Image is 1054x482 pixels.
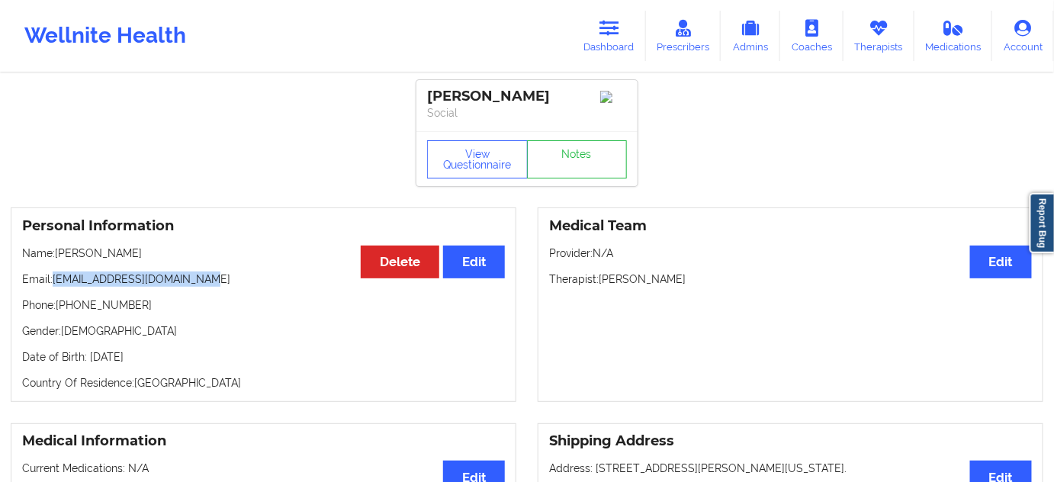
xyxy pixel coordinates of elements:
a: Coaches [780,11,844,61]
a: Medications [914,11,993,61]
p: Current Medications: N/A [22,461,505,476]
h3: Medical Team [549,217,1032,235]
a: Notes [527,140,628,178]
h3: Medical Information [22,432,505,450]
img: Image%2Fplaceholer-image.png [600,91,627,103]
p: Provider: N/A [549,246,1032,261]
p: Name: [PERSON_NAME] [22,246,505,261]
p: Country Of Residence: [GEOGRAPHIC_DATA] [22,375,505,390]
a: Therapists [844,11,914,61]
p: Phone: [PHONE_NUMBER] [22,297,505,313]
a: Dashboard [573,11,646,61]
p: Email: [EMAIL_ADDRESS][DOMAIN_NAME] [22,272,505,287]
a: Admins [721,11,780,61]
div: [PERSON_NAME] [427,88,627,105]
p: Address: [STREET_ADDRESS][PERSON_NAME][US_STATE]. [549,461,1032,476]
h3: Shipping Address [549,432,1032,450]
p: Social [427,105,627,120]
a: Report Bug [1030,193,1054,253]
p: Gender: [DEMOGRAPHIC_DATA] [22,323,505,339]
button: Edit [970,246,1032,278]
button: Delete [361,246,439,278]
button: View Questionnaire [427,140,528,178]
a: Prescribers [646,11,721,61]
h3: Personal Information [22,217,505,235]
p: Therapist: [PERSON_NAME] [549,272,1032,287]
p: Date of Birth: [DATE] [22,349,505,365]
button: Edit [443,246,505,278]
a: Account [992,11,1054,61]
